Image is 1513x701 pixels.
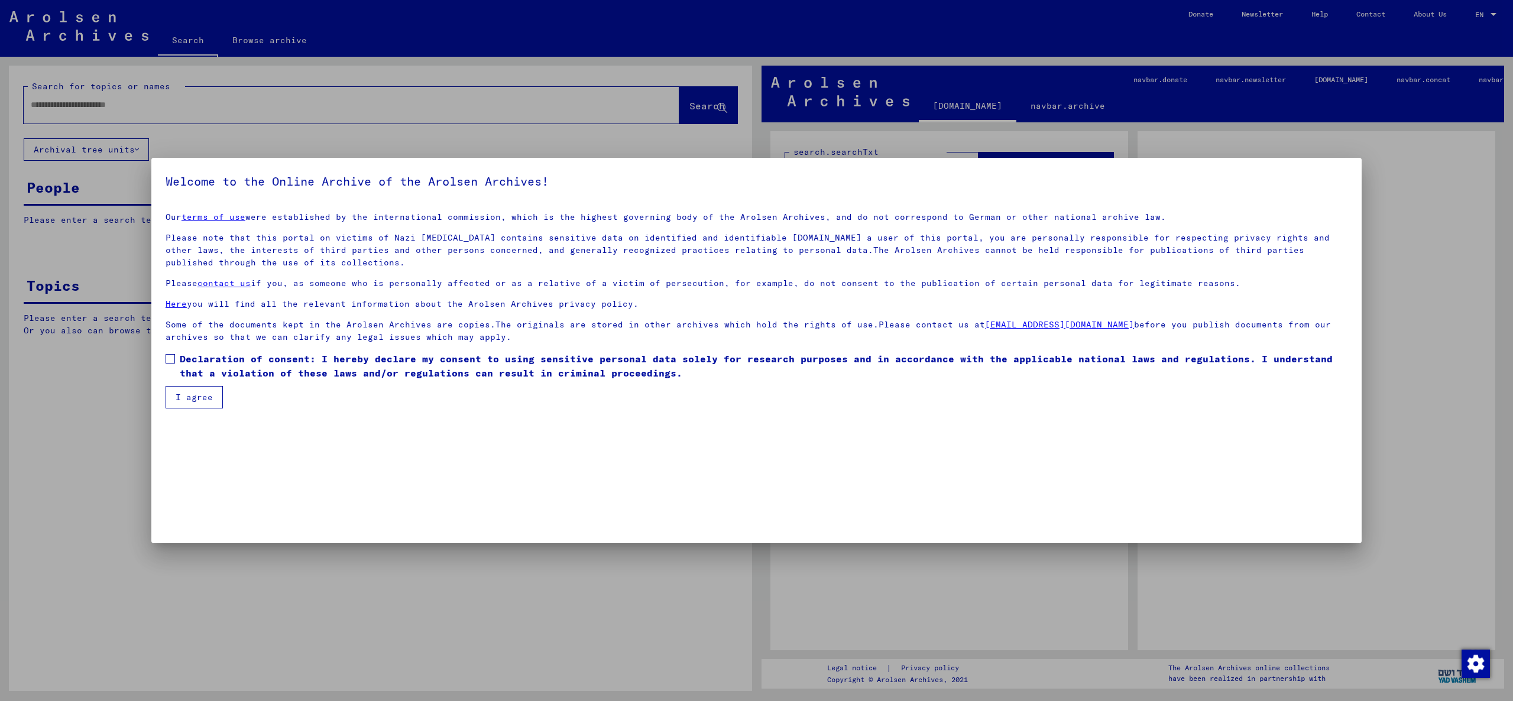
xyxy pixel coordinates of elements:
span: Declaration of consent: I hereby declare my consent to using sensitive personal data solely for r... [180,352,1347,380]
a: Here [166,298,187,309]
button: I agree [166,386,223,408]
h5: Welcome to the Online Archive of the Arolsen Archives! [166,172,1347,191]
p: you will find all the relevant information about the Arolsen Archives privacy policy. [166,298,1347,310]
p: Some of the documents kept in the Arolsen Archives are copies.The originals are stored in other a... [166,319,1347,343]
p: Our were established by the international commission, which is the highest governing body of the ... [166,211,1347,223]
a: terms of use [182,212,245,222]
p: Please if you, as someone who is personally affected or as a relative of a victim of persecution,... [166,277,1347,290]
p: Please note that this portal on victims of Nazi [MEDICAL_DATA] contains sensitive data on identif... [166,232,1347,269]
img: Change consent [1462,650,1490,678]
a: contact us [197,278,251,288]
a: [EMAIL_ADDRESS][DOMAIN_NAME] [985,319,1134,330]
